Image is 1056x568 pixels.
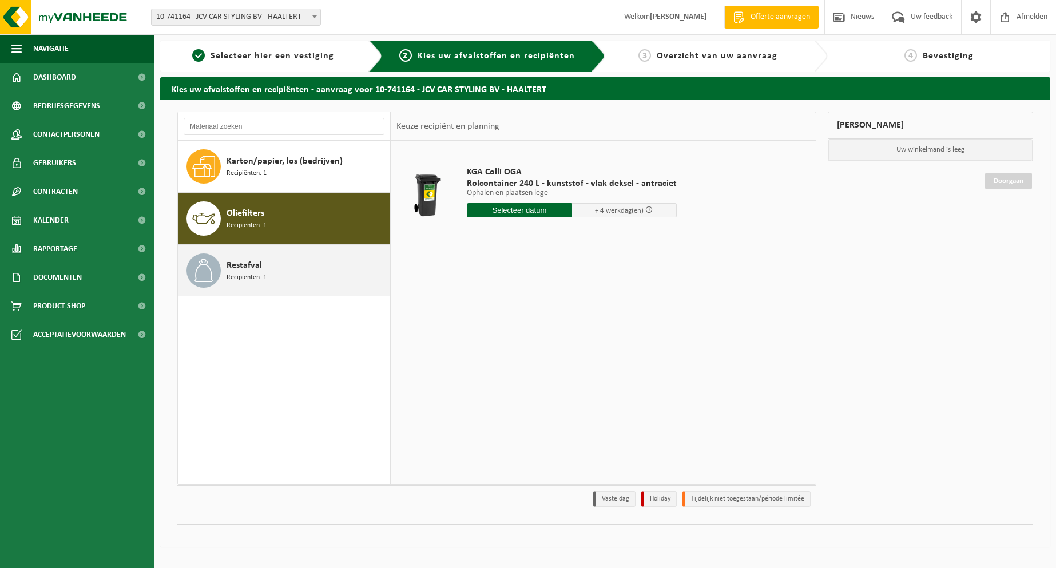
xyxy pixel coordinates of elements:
span: Contactpersonen [33,120,100,149]
div: [PERSON_NAME] [828,112,1033,139]
span: Karton/papier, los (bedrijven) [227,154,343,168]
span: Recipiënten: 1 [227,272,267,283]
span: Acceptatievoorwaarden [33,320,126,349]
h2: Kies uw afvalstoffen en recipiënten - aanvraag voor 10-741164 - JCV CAR STYLING BV - HAALTERT [160,77,1050,100]
span: Kies uw afvalstoffen en recipiënten [418,51,575,61]
span: Bedrijfsgegevens [33,92,100,120]
a: 1Selecteer hier een vestiging [166,49,360,63]
span: 3 [638,49,651,62]
div: Keuze recipiënt en planning [391,112,505,141]
span: Documenten [33,263,82,292]
span: Rapportage [33,235,77,263]
li: Vaste dag [593,491,636,507]
span: Bevestiging [923,51,974,61]
span: 4 [904,49,917,62]
span: 10-741164 - JCV CAR STYLING BV - HAALTERT [151,9,321,26]
span: Contracten [33,177,78,206]
span: Recipiënten: 1 [227,220,267,231]
span: 2 [399,49,412,62]
span: 1 [192,49,205,62]
span: Product Shop [33,292,85,320]
a: Doorgaan [985,173,1032,189]
a: Offerte aanvragen [724,6,819,29]
input: Materiaal zoeken [184,118,384,135]
button: Restafval Recipiënten: 1 [178,245,390,296]
span: Kalender [33,206,69,235]
input: Selecteer datum [467,203,572,217]
li: Tijdelijk niet toegestaan/période limitée [682,491,811,507]
span: Selecteer hier een vestiging [211,51,334,61]
button: Karton/papier, los (bedrijven) Recipiënten: 1 [178,141,390,193]
span: Restafval [227,259,262,272]
span: 10-741164 - JCV CAR STYLING BV - HAALTERT [152,9,320,25]
li: Holiday [641,491,677,507]
p: Ophalen en plaatsen lege [467,189,677,197]
span: Navigatie [33,34,69,63]
button: Oliefilters Recipiënten: 1 [178,193,390,245]
span: Rolcontainer 240 L - kunststof - vlak deksel - antraciet [467,178,677,189]
span: + 4 werkdag(en) [595,207,644,215]
p: Uw winkelmand is leeg [828,139,1033,161]
span: Recipiënten: 1 [227,168,267,179]
span: KGA Colli OGA [467,166,677,178]
span: Dashboard [33,63,76,92]
span: Oliefilters [227,206,264,220]
span: Offerte aanvragen [748,11,813,23]
span: Gebruikers [33,149,76,177]
strong: [PERSON_NAME] [650,13,707,21]
span: Overzicht van uw aanvraag [657,51,777,61]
